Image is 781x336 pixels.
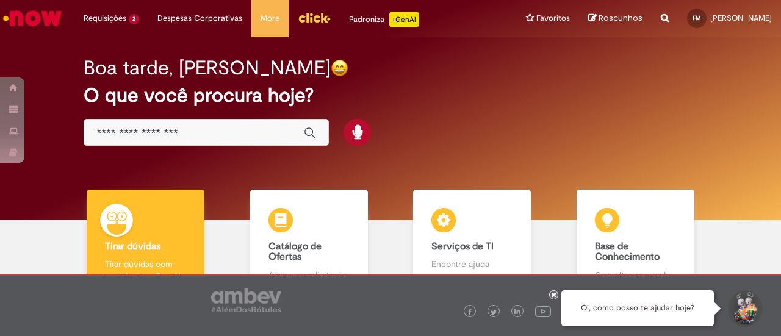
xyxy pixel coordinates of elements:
[431,258,513,270] p: Encontre ajuda
[726,290,763,327] button: Iniciar Conversa de Suporte
[588,13,642,24] a: Rascunhos
[211,288,281,312] img: logo_footer_ambev_rotulo_gray.png
[84,57,331,79] h2: Boa tarde, [PERSON_NAME]
[268,269,350,281] p: Abra uma solicitação
[536,12,570,24] span: Favoritos
[105,258,186,282] p: Tirar dúvidas com Lupi Assist e Gen Ai
[595,240,660,263] b: Base de Conhecimento
[595,269,676,281] p: Consulte e aprenda
[105,240,160,252] b: Tirar dúvidas
[228,190,391,295] a: Catálogo de Ofertas Abra uma solicitação
[561,290,714,326] div: Oi, como posso te ajudar hoje?
[710,13,772,23] span: [PERSON_NAME]
[467,309,473,315] img: logo_footer_facebook.png
[535,303,551,319] img: logo_footer_youtube.png
[693,14,701,22] span: FM
[389,12,419,27] p: +GenAi
[261,12,279,24] span: More
[129,14,139,24] span: 2
[349,12,419,27] div: Padroniza
[1,6,64,30] img: ServiceNow
[298,9,331,27] img: click_logo_yellow_360x200.png
[84,12,126,24] span: Requisições
[491,309,497,315] img: logo_footer_twitter.png
[390,190,554,295] a: Serviços de TI Encontre ajuda
[554,190,718,295] a: Base de Conhecimento Consulte e aprenda
[599,12,642,24] span: Rascunhos
[331,59,348,77] img: happy-face.png
[84,85,697,106] h2: O que você procura hoje?
[514,309,520,316] img: logo_footer_linkedin.png
[268,240,322,263] b: Catálogo de Ofertas
[157,12,242,24] span: Despesas Corporativas
[431,240,494,252] b: Serviços de TI
[64,190,228,295] a: Tirar dúvidas Tirar dúvidas com Lupi Assist e Gen Ai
